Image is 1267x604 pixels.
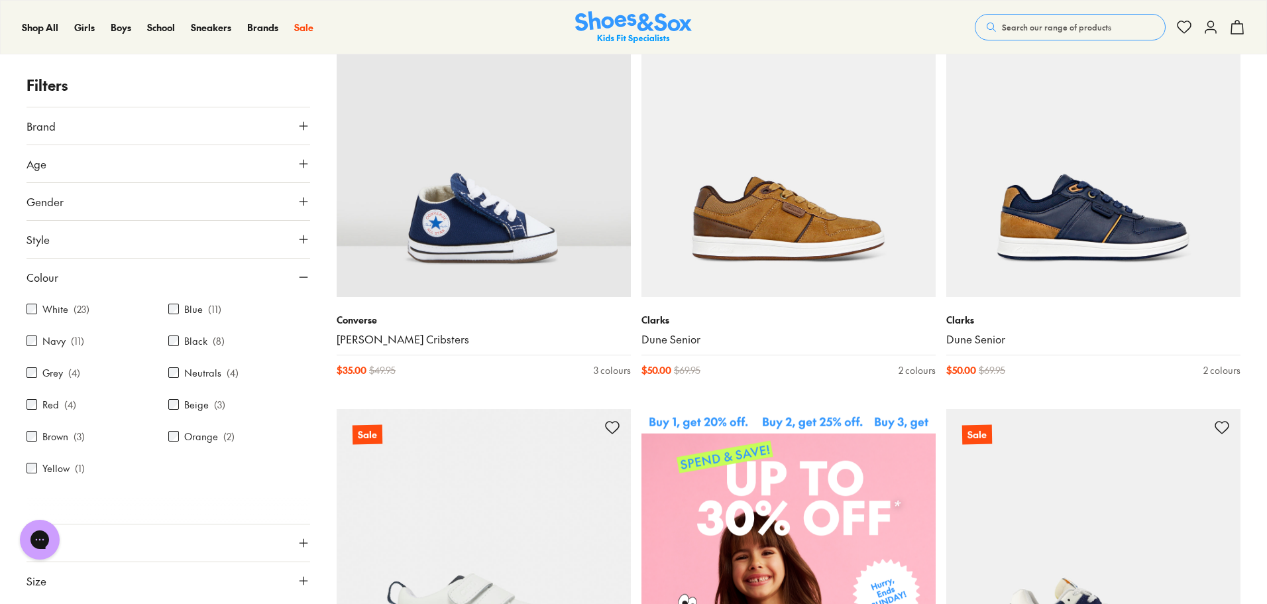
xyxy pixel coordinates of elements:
button: Gender [27,183,310,220]
span: $ 49.95 [369,363,396,377]
button: Age [27,145,310,182]
label: White [42,302,68,316]
span: Search our range of products [1002,21,1111,33]
a: Boys [111,21,131,34]
p: ( 4 ) [64,398,76,412]
p: Clarks [641,313,936,327]
span: $ 50.00 [946,363,976,377]
label: Grey [42,366,63,380]
p: Sale [962,425,992,445]
span: Colour [27,269,58,285]
p: Filters [27,74,310,96]
p: ( 2 ) [223,430,235,444]
label: Brown [42,430,68,444]
button: Search our range of products [975,14,1166,40]
label: Orange [184,430,218,444]
div: 3 colours [594,363,631,377]
a: Sale [641,3,936,297]
label: Black [184,334,207,348]
div: 2 colours [899,363,936,377]
button: Brand [27,107,310,145]
span: Size [27,573,46,589]
a: [PERSON_NAME] Cribsters [337,332,631,347]
p: ( 1 ) [75,461,85,475]
p: ( 8 ) [213,334,225,348]
span: Age [27,156,46,172]
label: Neutrals [184,366,221,380]
p: ( 23 ) [74,302,89,316]
label: Navy [42,334,66,348]
a: Brands [247,21,278,34]
span: $ 69.95 [674,363,700,377]
a: Sale [946,3,1240,297]
a: Dune Senior [946,332,1240,347]
a: Sale [294,21,313,34]
p: ( 3 ) [74,430,85,444]
label: Blue [184,302,203,316]
p: Clarks [946,313,1240,327]
label: Yellow [42,461,70,475]
a: Shoes & Sox [575,11,692,44]
span: $ 50.00 [641,363,671,377]
button: Colour [27,259,310,296]
p: ( 3 ) [214,398,225,412]
iframe: Gorgias live chat messenger [13,515,66,564]
a: School [147,21,175,34]
span: Gender [27,194,64,210]
span: $ 69.95 [979,363,1005,377]
p: ( 4 ) [68,366,80,380]
span: Brand [27,118,56,134]
p: ( 11 ) [71,334,84,348]
p: ( 11 ) [208,302,221,316]
p: ( 4 ) [227,366,239,380]
a: Shop All [22,21,58,34]
div: 2 colours [1203,363,1240,377]
img: SNS_Logo_Responsive.svg [575,11,692,44]
label: Red [42,398,59,412]
p: Converse [337,313,631,327]
p: Sale [353,425,382,445]
a: Dune Senior [641,332,936,347]
span: $ 35.00 [337,363,366,377]
a: Sneakers [191,21,231,34]
button: Price [27,524,310,562]
label: Beige [184,398,209,412]
a: Girls [74,21,95,34]
a: Sale [337,3,631,297]
span: Style [27,231,50,247]
button: Size [27,562,310,599]
button: Style [27,221,310,258]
